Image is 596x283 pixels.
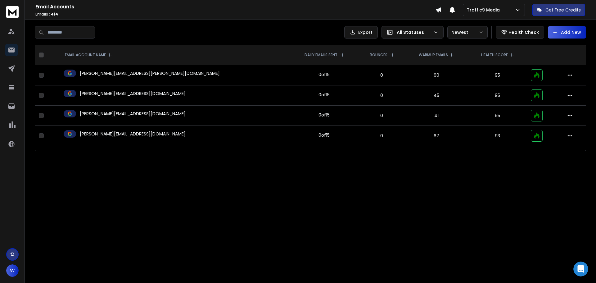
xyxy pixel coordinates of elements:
[370,52,387,57] p: BOUNCES
[468,85,527,106] td: 95
[532,4,585,16] button: Get Free Credits
[6,264,19,277] button: W
[97,2,109,14] button: Home
[5,35,102,91] div: Hello - I have purchased A set of Gmail Emails from your system and they are all set up/ My quest...
[468,126,527,146] td: 93
[10,172,97,215] div: Thankyou for sharngTo enable custom domain tracking for your Gmail mailboxes in ReachInbox, you n...
[548,26,586,39] button: Add New
[447,26,488,39] button: Newest
[362,72,401,78] p: 0
[5,96,102,148] div: Box says…
[35,12,436,17] p: Emails :
[11,149,17,155] img: Profile image for Raj
[80,111,186,117] p: [PERSON_NAME][EMAIL_ADDRESS][DOMAIN_NAME]
[468,106,527,126] td: 95
[4,2,16,14] button: go back
[10,39,97,87] div: Hello - I have purchased A set of Gmail Emails from your system and they are all set up/ My quest...
[5,96,102,143] div: You’ll get replies here and in your email:✉️[EMAIL_ADDRESS][DOMAIN_NAME]The team will be back🕒[DATE]
[362,92,401,98] p: 0
[305,52,337,57] p: DAILY EMAILS SENT
[80,90,186,97] p: [PERSON_NAME][EMAIL_ADDRESS][DOMAIN_NAME]
[496,26,544,39] button: Health Check
[318,112,330,118] div: 0 of 15
[109,2,120,14] div: Close
[19,149,96,155] div: [PERSON_NAME] joined the conversation
[545,7,581,13] p: Get Free Credits
[362,112,401,119] p: 0
[35,3,436,11] h1: Email Accounts
[318,92,330,98] div: 0 of 15
[467,7,502,13] p: Traffic9 Media
[405,106,468,126] td: 41
[18,3,28,13] img: Profile image for Box
[10,127,97,139] div: The team will be back 🕒
[405,126,468,146] td: 67
[80,131,186,137] p: [PERSON_NAME][EMAIL_ADDRESS][DOMAIN_NAME]
[344,26,378,39] button: Export
[15,134,32,139] b: [DATE]
[573,262,588,276] iframe: Intercom live chat
[65,52,112,57] div: EMAIL ACCOUNT NAME
[508,29,539,35] p: Health Check
[481,52,508,57] p: HEALTH SCORE
[318,132,330,138] div: 0 of 15
[5,148,102,162] div: Raj says…
[10,100,97,124] div: You’ll get replies here and in your email: ✉️
[318,71,330,78] div: 0 of 15
[30,6,39,11] h1: Box
[362,133,401,139] p: 0
[405,65,468,85] td: 60
[10,166,97,172] div: Hi [PERSON_NAME],
[51,11,58,17] span: 4 / 4
[419,52,448,57] p: WARMUP EMAILS
[5,35,102,96] div: William says…
[80,70,220,76] p: [PERSON_NAME][EMAIL_ADDRESS][PERSON_NAME][DOMAIN_NAME]
[6,6,19,18] img: logo
[10,112,59,123] b: [EMAIL_ADDRESS][DOMAIN_NAME]
[468,65,527,85] td: 95
[10,218,97,224] div: Here’s how you can get started:
[405,85,468,106] td: 45
[397,29,431,35] p: All Statuses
